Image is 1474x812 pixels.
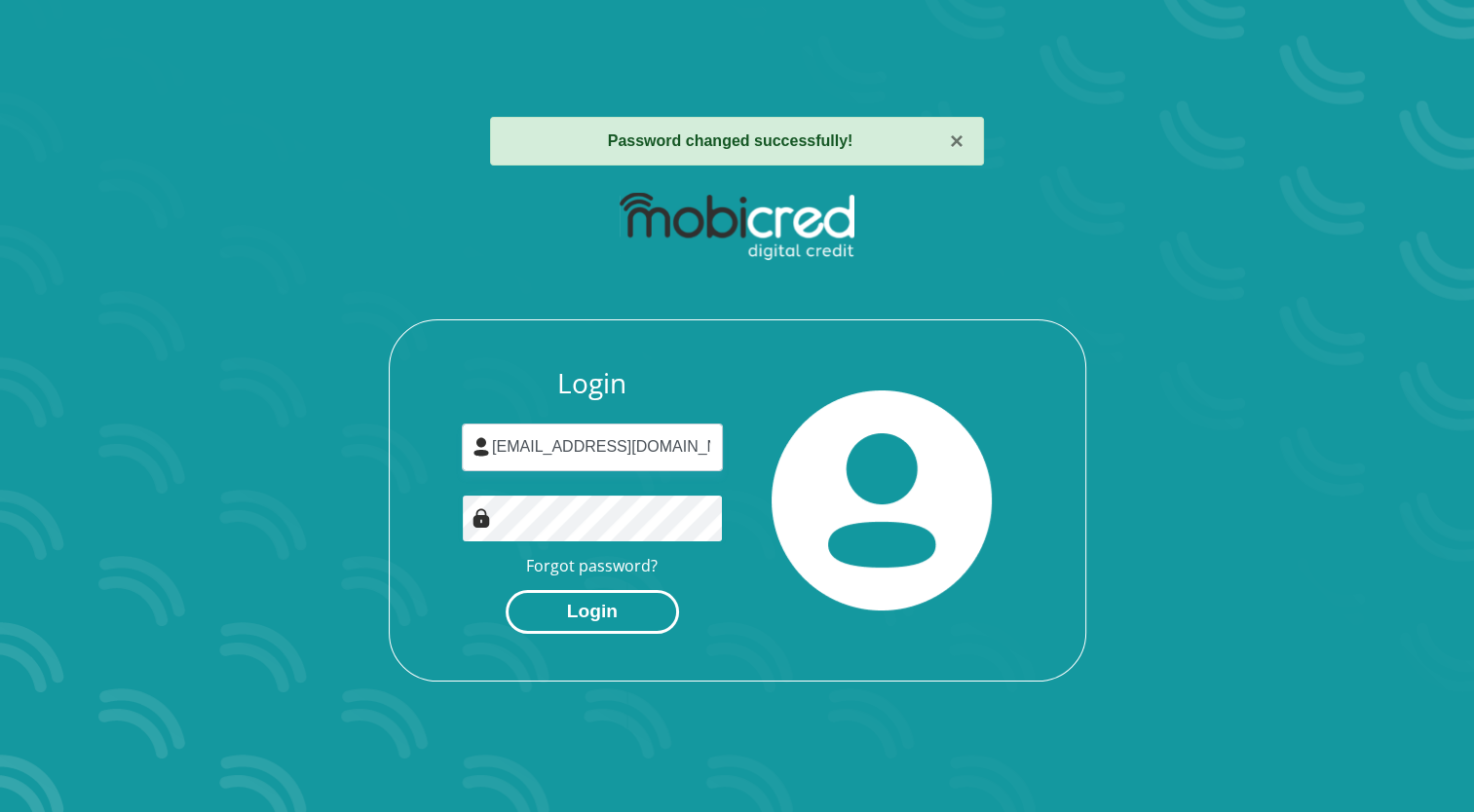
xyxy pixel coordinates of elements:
[472,437,491,457] img: user-icon image
[472,508,491,528] img: Image
[462,424,723,471] input: Username
[506,590,679,634] button: Login
[608,132,853,149] strong: Password changed successfully!
[950,129,964,153] button: ×
[526,555,658,576] a: Forgot password?
[462,367,723,400] h3: Login
[620,193,854,261] img: mobicred logo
